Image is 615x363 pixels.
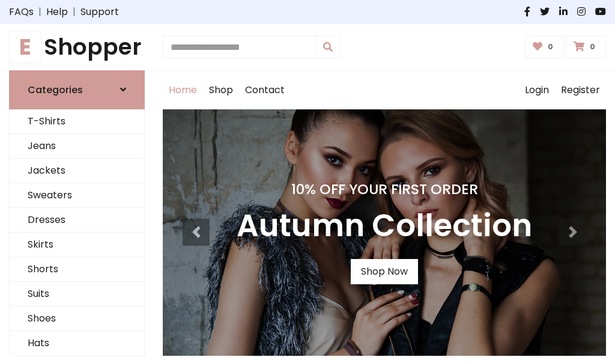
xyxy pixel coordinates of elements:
[555,71,606,109] a: Register
[9,31,41,63] span: E
[10,183,144,208] a: Sweaters
[46,5,68,19] a: Help
[203,71,239,109] a: Shop
[525,35,564,58] a: 0
[566,35,606,58] a: 0
[163,71,203,109] a: Home
[237,181,532,198] h4: 10% Off Your First Order
[28,84,83,96] h6: Categories
[519,71,555,109] a: Login
[351,259,418,284] a: Shop Now
[68,5,80,19] span: |
[10,208,144,233] a: Dresses
[10,159,144,183] a: Jackets
[9,5,34,19] a: FAQs
[34,5,46,19] span: |
[545,41,556,52] span: 0
[237,207,532,245] h3: Autumn Collection
[10,233,144,257] a: Skirts
[239,71,291,109] a: Contact
[10,109,144,134] a: T-Shirts
[10,307,144,331] a: Shoes
[10,331,144,356] a: Hats
[10,134,144,159] a: Jeans
[9,34,145,61] h1: Shopper
[80,5,119,19] a: Support
[10,282,144,307] a: Suits
[9,70,145,109] a: Categories
[9,34,145,61] a: EShopper
[10,257,144,282] a: Shorts
[587,41,598,52] span: 0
